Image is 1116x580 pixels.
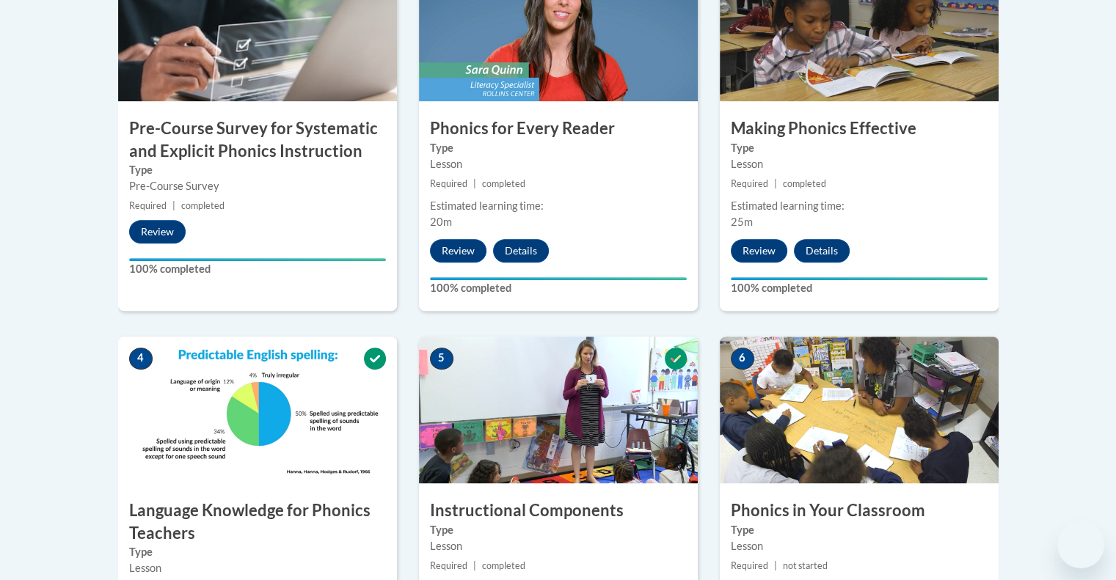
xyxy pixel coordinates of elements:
[1057,521,1104,568] iframe: Button to launch messaging window
[731,198,988,214] div: Estimated learning time:
[129,544,386,560] label: Type
[482,560,525,571] span: completed
[794,239,850,263] button: Details
[731,178,768,189] span: Required
[430,538,687,554] div: Lesson
[430,140,687,156] label: Type
[129,348,153,370] span: 4
[731,239,787,263] button: Review
[731,216,753,228] span: 25m
[720,117,999,140] h3: Making Phonics Effective
[430,560,467,571] span: Required
[129,261,386,277] label: 100% completed
[430,277,687,280] div: Your progress
[118,499,397,545] h3: Language Knowledge for Phonics Teachers
[430,522,687,538] label: Type
[482,178,525,189] span: completed
[419,499,698,522] h3: Instructional Components
[473,178,476,189] span: |
[129,162,386,178] label: Type
[731,560,768,571] span: Required
[430,239,486,263] button: Review
[129,220,186,243] button: Review
[731,140,988,156] label: Type
[731,156,988,172] div: Lesson
[419,117,698,140] h3: Phonics for Every Reader
[430,216,452,228] span: 20m
[473,560,476,571] span: |
[430,280,687,296] label: 100% completed
[430,178,467,189] span: Required
[419,337,698,483] img: Course Image
[783,560,828,571] span: not started
[430,198,687,214] div: Estimated learning time:
[129,560,386,576] div: Lesson
[181,200,225,211] span: completed
[731,280,988,296] label: 100% completed
[129,200,167,211] span: Required
[774,178,777,189] span: |
[731,348,754,370] span: 6
[430,348,453,370] span: 5
[731,538,988,554] div: Lesson
[493,239,549,263] button: Details
[430,156,687,172] div: Lesson
[129,258,386,261] div: Your progress
[783,178,826,189] span: completed
[731,522,988,538] label: Type
[129,178,386,194] div: Pre-Course Survey
[172,200,175,211] span: |
[774,560,777,571] span: |
[118,117,397,163] h3: Pre-Course Survey for Systematic and Explicit Phonics Instruction
[118,337,397,483] img: Course Image
[720,499,999,522] h3: Phonics in Your Classroom
[731,277,988,280] div: Your progress
[720,337,999,483] img: Course Image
